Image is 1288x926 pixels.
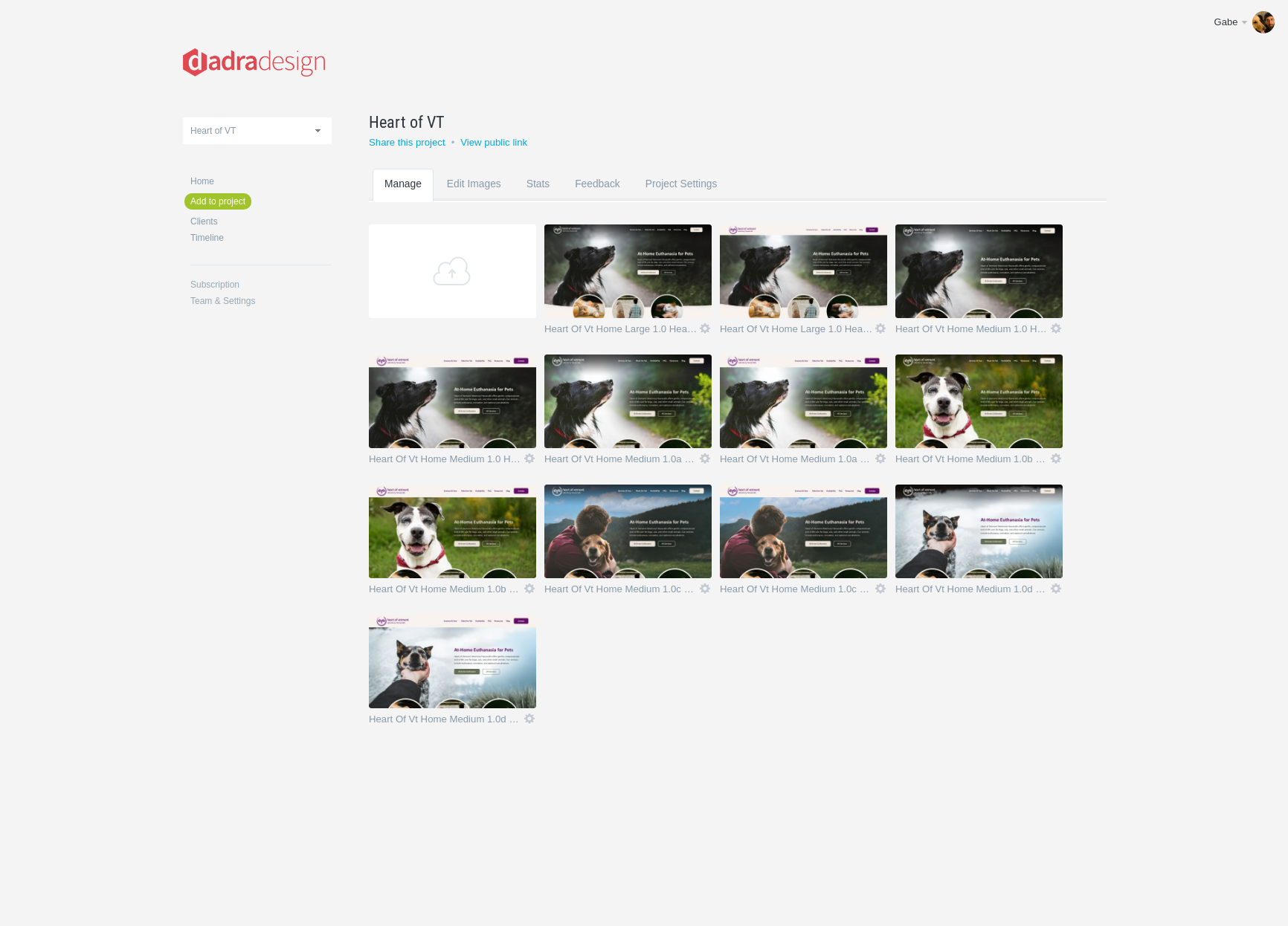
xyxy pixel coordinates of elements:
[515,169,561,227] a: Stats
[1214,15,1240,30] div: Gabe
[895,454,1049,469] a: Heart Of Vt Home Medium 1.0b Header Clear
[1049,452,1063,465] a: Icon
[544,584,698,599] a: Heart Of Vt Home Medium 1.0c Header Clear
[634,169,730,227] a: Project Settings
[874,582,887,595] a: Icon
[523,582,536,595] a: Icon
[460,137,527,148] a: View public link
[1049,582,1063,595] a: Icon
[698,582,712,595] a: Icon
[369,454,523,469] a: Heart Of Vt Home Medium 1.0 Header Solid
[190,297,332,305] a: Team & Settings
[895,224,1063,318] img: dadra_0s3bff_thumb.jpg
[544,485,712,578] img: dadra_4qo3t0_thumb.jpg
[544,354,712,448] img: dadra_1x6xku_thumb.jpg
[720,324,874,339] a: Heart Of Vt Home Large 1.0 Header Solid
[183,48,325,77] img: dadra-logo_20221125084425.png
[369,354,536,448] img: dadra_0q4j6j_thumb.jpg
[184,193,251,210] a: Add to project
[190,177,332,186] a: Home
[720,454,874,469] a: Heart Of Vt Home Medium 1.0a Header Solid
[874,452,887,465] a: Icon
[369,137,445,148] a: Share this project
[544,454,698,469] a: Heart Of Vt Home Medium 1.0a Header Clear
[720,354,887,448] img: dadra_5grcv4_thumb.jpg
[874,322,887,335] a: Icon
[544,324,698,339] a: Heart Of Vt Home Large 1.0 Header Clear
[523,452,536,465] a: Icon
[895,485,1063,578] img: dadra_i5lact_thumb.jpg
[369,615,536,708] img: dadra_kyu9a6_thumb.jpg
[1049,322,1063,335] a: Icon
[544,224,712,318] img: dadra_amc3kj_thumb.jpg
[698,452,712,465] a: Icon
[451,137,455,148] small: •
[369,485,536,578] img: dadra_3q84p9_thumb.jpg
[190,280,332,289] a: Subscription
[720,584,874,599] a: Heart Of Vt Home Medium 1.0c Header Solid
[523,712,536,725] a: Icon
[369,224,536,318] a: Add
[373,169,434,227] a: Manage
[895,584,1049,599] a: Heart Of Vt Home Medium 1.0d Header Clear
[895,354,1063,448] img: dadra_31p23h_thumb.jpg
[369,110,445,134] span: Heart of VT
[369,584,523,599] a: Heart Of Vt Home Medium 1.0b Header Solid
[1252,11,1275,33] img: 62c98381ecd37f58a7cfd59cae891579
[720,224,887,318] img: dadra_vlt5kr_thumb.jpg
[698,322,712,335] a: Icon
[435,169,513,227] a: Edit Images
[895,324,1049,339] a: Heart Of Vt Home Medium 1.0 Header Clear
[563,169,632,227] a: Feedback
[1203,7,1281,37] a: Gabe
[190,233,332,242] a: Timeline
[369,110,1069,134] a: Heart of VT
[720,485,887,578] img: dadra_8dm4fv_thumb.jpg
[190,217,332,226] a: Clients
[369,714,523,729] a: Heart Of Vt Home Medium 1.0d Header Solid
[190,126,236,136] span: Heart of VT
